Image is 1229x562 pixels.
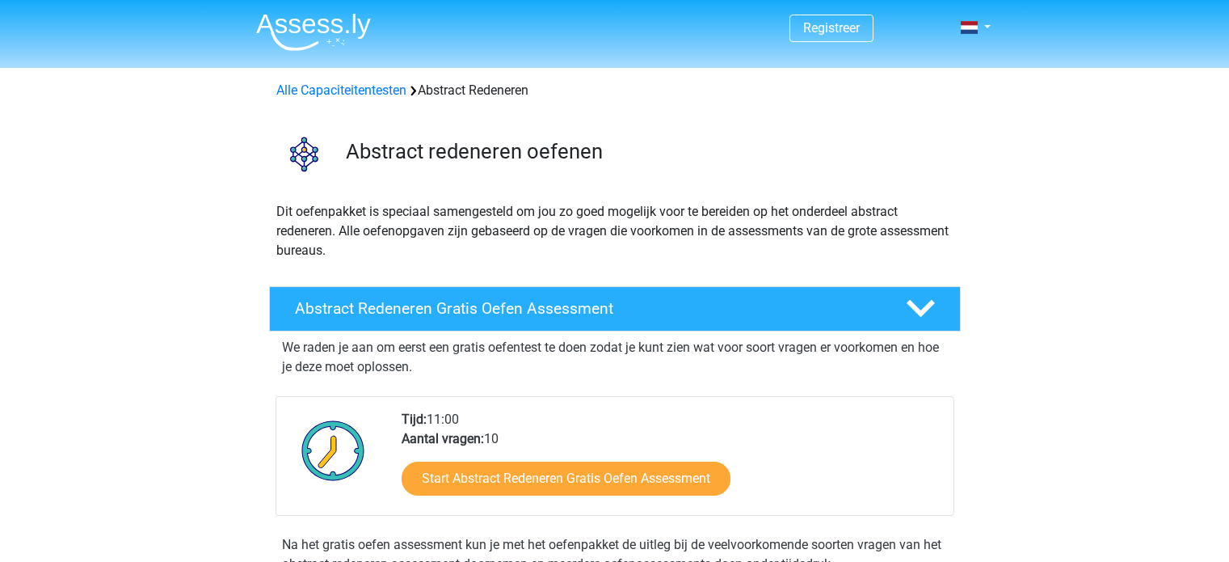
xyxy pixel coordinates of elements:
b: Aantal vragen: [402,431,484,446]
h4: Abstract Redeneren Gratis Oefen Assessment [295,299,880,318]
img: abstract redeneren [270,120,339,188]
div: 11:00 10 [389,410,953,515]
b: Tijd: [402,412,427,427]
a: Alle Capaciteitentesten [276,82,406,98]
a: Abstract Redeneren Gratis Oefen Assessment [263,286,967,332]
div: Abstract Redeneren [270,81,960,100]
h3: Abstract redeneren oefenen [346,139,948,164]
img: Klok [293,410,374,491]
a: Registreer [803,20,860,36]
a: Start Abstract Redeneren Gratis Oefen Assessment [402,462,730,496]
p: Dit oefenpakket is speciaal samengesteld om jou zo goed mogelijk voor te bereiden op het onderdee... [276,202,953,260]
img: Assessly [256,13,371,51]
p: We raden je aan om eerst een gratis oefentest te doen zodat je kunt zien wat voor soort vragen er... [282,338,948,377]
